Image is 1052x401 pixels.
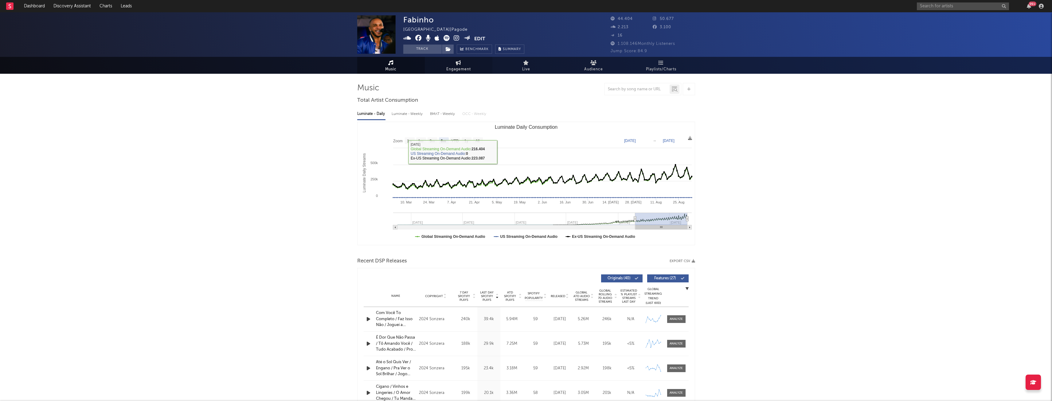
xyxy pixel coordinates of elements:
[653,17,674,21] span: 50.677
[425,294,443,298] span: Copyright
[370,161,378,165] text: 500k
[446,66,471,73] span: Engagement
[451,139,459,143] text: YTD
[628,57,695,74] a: Playlists/Charts
[474,35,485,43] button: Edit
[573,291,590,302] span: Global ATD Audio Streams
[549,365,570,372] div: [DATE]
[573,316,594,322] div: 5.26M
[456,291,472,302] span: 7 Day Spotify Plays
[447,200,456,204] text: 7. Apr
[419,389,452,397] div: 2024 Sonzera
[376,194,377,198] text: 0
[421,234,485,239] text: Global Streaming On-Demand Audio
[514,200,526,204] text: 19. May
[419,365,452,372] div: 2024 Sonzera
[376,359,416,377] a: Até o Sol Quis Ver / Engano / Pra Ver o Sol Brilhar / Jogo Duro / Complicado / Amor de Amante
[646,66,676,73] span: Playlists/Charts
[573,390,594,396] div: 3.05M
[573,365,594,372] div: 2.92M
[479,365,499,372] div: 23.4k
[403,45,442,54] button: Track
[423,200,435,204] text: 24. Mar
[418,139,423,143] text: 1m
[502,365,522,372] div: 3.18M
[601,274,643,282] button: Originals(40)
[392,109,424,119] div: Luminate - Weekly
[456,341,476,347] div: 188k
[653,139,656,143] text: →
[376,310,416,328] a: Com Você To Completo / Faz Isso Não / Joguei a Toalha / Meu Amigo / Bobagens / Pelúcia / Contratempo
[525,365,546,372] div: 59
[647,274,689,282] button: Features(27)
[479,390,499,396] div: 20.1k
[475,139,479,143] text: All
[465,46,489,53] span: Benchmark
[620,289,637,304] span: Estimated % Playlist Streams Last Day
[525,316,546,322] div: 59
[624,139,636,143] text: [DATE]
[469,200,479,204] text: 21. Apr
[362,153,366,192] text: Luminate Daily Streams
[370,177,378,181] text: 250k
[479,316,499,322] div: 39.4k
[419,340,452,348] div: 2024 Sonzera
[673,200,684,204] text: 25. Aug
[651,277,679,280] span: Features ( 27 )
[393,139,403,143] text: Zoom
[572,234,635,239] text: Ex-US Streaming On-Demand Audio
[605,277,633,280] span: Originals ( 40 )
[584,66,603,73] span: Audience
[597,316,617,322] div: 246k
[464,139,468,143] text: 1y
[602,200,619,204] text: 14. [DATE]
[440,139,446,143] text: 6m
[492,57,560,74] a: Live
[495,124,557,130] text: Luminate Daily Consumption
[492,200,502,204] text: 5. May
[538,200,547,204] text: 2. Jun
[597,341,617,347] div: 195k
[502,316,522,322] div: 5.94M
[605,87,670,92] input: Search by song name or URL
[403,15,434,24] div: Fabinho
[456,316,476,322] div: 240k
[611,25,628,29] span: 2.213
[597,365,617,372] div: 198k
[357,97,418,104] span: Total Artist Consumption
[611,33,623,37] span: 16
[670,259,695,263] button: Export CSV
[522,66,530,73] span: Live
[502,341,522,347] div: 7.25M
[425,57,492,74] a: Engagement
[620,390,641,396] div: N/A
[573,341,594,347] div: 5.73M
[376,294,416,298] div: Name
[407,139,412,143] text: 1w
[479,341,499,347] div: 29.9k
[429,139,435,143] text: 3m
[419,316,452,323] div: 2024 Sonzera
[357,258,407,265] span: Recent DSP Releases
[456,390,476,396] div: 199k
[376,335,416,353] div: É Dor Que Não Passa / Tô Amando Você / Tudo Acabado / Pro Meu Mundo Girar / Tchau e Bença
[1029,2,1036,6] div: 99 +
[582,200,593,204] text: 30. Jun
[917,2,1009,10] input: Search for artists
[611,17,633,21] span: 44.404
[502,291,518,302] span: ATD Spotify Plays
[611,42,675,46] span: 1.108.146 Monthly Listeners
[620,316,641,322] div: N/A
[611,49,647,53] span: Jump Score: 84.9
[500,234,557,239] text: US Streaming On-Demand Audio
[597,390,617,396] div: 201k
[503,48,521,51] span: Summary
[502,390,522,396] div: 3.36M
[549,390,570,396] div: [DATE]
[644,287,663,305] div: Global Streaming Trend (Last 60D)
[653,25,671,29] span: 3.100
[357,109,385,119] div: Luminate - Daily
[456,365,476,372] div: 195k
[457,45,492,54] a: Benchmark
